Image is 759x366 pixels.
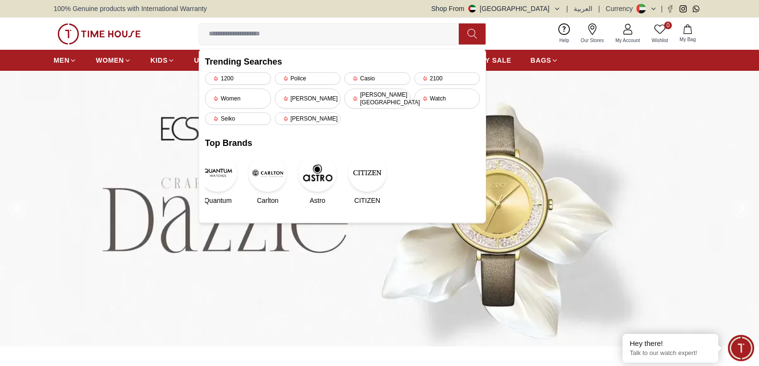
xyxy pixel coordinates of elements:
[674,22,702,45] button: My Bag
[96,55,124,65] span: WOMEN
[54,55,69,65] span: MEN
[531,55,551,65] span: BAGS
[606,4,637,13] div: Currency
[664,22,672,29] span: 0
[150,55,168,65] span: KIDS
[414,72,480,85] div: 2100
[57,23,141,44] img: ...
[205,136,480,150] h2: Top Brands
[574,4,592,13] button: العربية
[204,196,232,205] span: Quantum
[257,196,278,205] span: Carlton
[298,154,337,192] img: Astro
[646,22,674,46] a: 0Wishlist
[275,112,341,125] div: [PERSON_NAME]
[648,37,672,44] span: Wishlist
[431,4,561,13] button: Shop From[GEOGRAPHIC_DATA]
[54,52,77,69] a: MEN
[354,196,380,205] span: CITIZEN
[205,154,231,205] a: QuantumQuantum
[630,339,711,348] div: Hey there!
[575,22,610,46] a: Our Stores
[275,89,341,109] div: [PERSON_NAME]
[566,4,568,13] span: |
[661,4,663,13] span: |
[680,5,687,12] a: Instagram
[150,52,175,69] a: KIDS
[555,37,573,44] span: Help
[630,349,711,357] p: Talk to our watch expert!
[249,154,287,192] img: Carlton
[531,52,558,69] a: BAGS
[310,196,326,205] span: Astro
[692,5,700,12] a: Whatsapp
[667,5,674,12] a: Facebook
[348,154,386,192] img: CITIZEN
[554,22,575,46] a: Help
[612,37,644,44] span: My Account
[96,52,131,69] a: WOMEN
[344,89,410,109] div: [PERSON_NAME][GEOGRAPHIC_DATA]
[194,52,228,69] a: UNISEX
[676,36,700,43] span: My Bag
[54,4,207,13] span: 100% Genuine products with International Warranty
[468,5,476,12] img: United Arab Emirates
[344,72,410,85] div: Casio
[205,55,480,68] h2: Trending Searches
[305,154,330,205] a: AstroAstro
[205,72,271,85] div: 1200
[205,89,271,109] div: Women
[275,72,341,85] div: Police
[205,112,271,125] div: Seiko
[577,37,608,44] span: Our Stores
[194,55,221,65] span: UNISEX
[354,154,380,205] a: CITIZENCITIZEN
[598,4,600,13] span: |
[255,154,281,205] a: CarltonCarlton
[414,89,480,109] div: Watch
[199,154,237,192] img: Quantum
[728,335,754,361] div: Chat Widget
